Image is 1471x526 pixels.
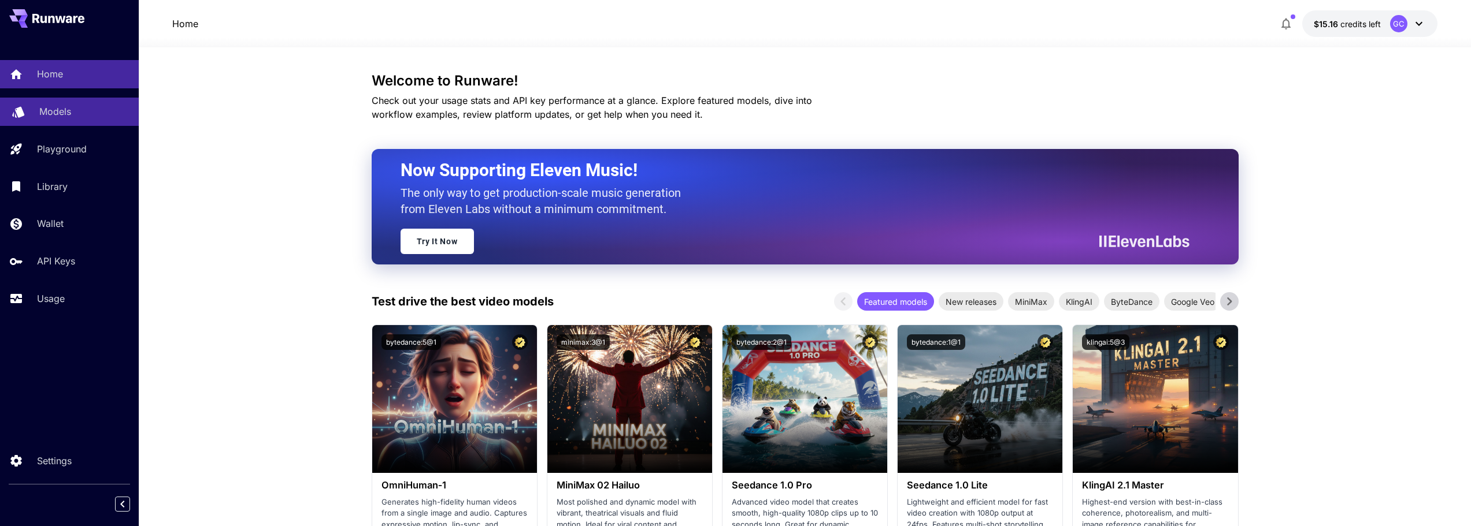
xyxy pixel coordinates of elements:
p: Settings [37,454,72,468]
div: Featured models [857,292,934,311]
div: Collapse sidebar [124,494,139,514]
p: Models [39,105,71,118]
p: Test drive the best video models [372,293,554,310]
img: alt [722,325,887,473]
span: Check out your usage stats and API key performance at a glance. Explore featured models, dive int... [372,95,812,120]
span: KlingAI [1059,296,1099,308]
button: Collapse sidebar [115,497,130,512]
h3: Seedance 1.0 Lite [907,480,1053,491]
a: Try It Now [401,229,474,254]
img: alt [372,325,537,473]
button: klingai:5@3 [1082,334,1129,350]
button: minimax:3@1 [557,334,610,350]
button: $15.16045GC [1302,10,1437,37]
p: The only way to get production-scale music generation from Eleven Labs without a minimum commitment. [401,185,690,217]
a: Home [172,17,198,31]
span: New releases [939,296,1003,308]
h3: MiniMax 02 Hailuo [557,480,703,491]
button: bytedance:5@1 [381,334,441,350]
button: bytedance:2@1 [732,334,791,350]
h3: OmniHuman‑1 [381,480,528,491]
h3: KlingAI 2.1 Master [1082,480,1228,491]
span: ByteDance [1104,296,1159,308]
img: alt [1073,325,1237,473]
h3: Seedance 1.0 Pro [732,480,878,491]
img: alt [898,325,1062,473]
div: KlingAI [1059,292,1099,311]
p: API Keys [37,254,75,268]
span: $15.16 [1314,19,1340,29]
p: Library [37,180,68,193]
p: Usage [37,292,65,305]
div: $15.16045 [1314,18,1381,30]
button: Certified Model – Vetted for best performance and includes a commercial license. [862,334,878,350]
img: alt [547,325,712,473]
p: Wallet [37,217,64,230]
span: Google Veo [1164,296,1221,308]
h2: Now Supporting Eleven Music! [401,159,1181,181]
button: Certified Model – Vetted for best performance and includes a commercial license. [512,334,528,350]
div: New releases [939,292,1003,311]
span: MiniMax [1008,296,1054,308]
div: ByteDance [1104,292,1159,311]
div: MiniMax [1008,292,1054,311]
div: GC [1390,15,1407,32]
span: credits left [1340,19,1381,29]
button: bytedance:1@1 [907,334,965,350]
p: Playground [37,142,87,156]
div: Google Veo [1164,292,1221,311]
button: Certified Model – Vetted for best performance and includes a commercial license. [687,334,703,350]
button: Certified Model – Vetted for best performance and includes a commercial license. [1038,334,1053,350]
span: Featured models [857,296,934,308]
p: Home [37,67,63,81]
h3: Welcome to Runware! [372,73,1239,89]
button: Certified Model – Vetted for best performance and includes a commercial license. [1213,334,1229,350]
nav: breadcrumb [172,17,198,31]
